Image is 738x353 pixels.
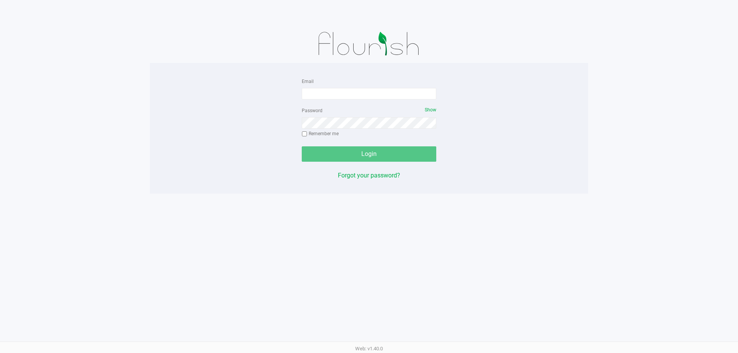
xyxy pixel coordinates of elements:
input: Remember me [302,131,307,137]
span: Show [425,107,436,113]
label: Password [302,107,322,114]
span: Web: v1.40.0 [355,346,383,351]
label: Remember me [302,130,339,137]
button: Forgot your password? [338,171,400,180]
label: Email [302,78,314,85]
